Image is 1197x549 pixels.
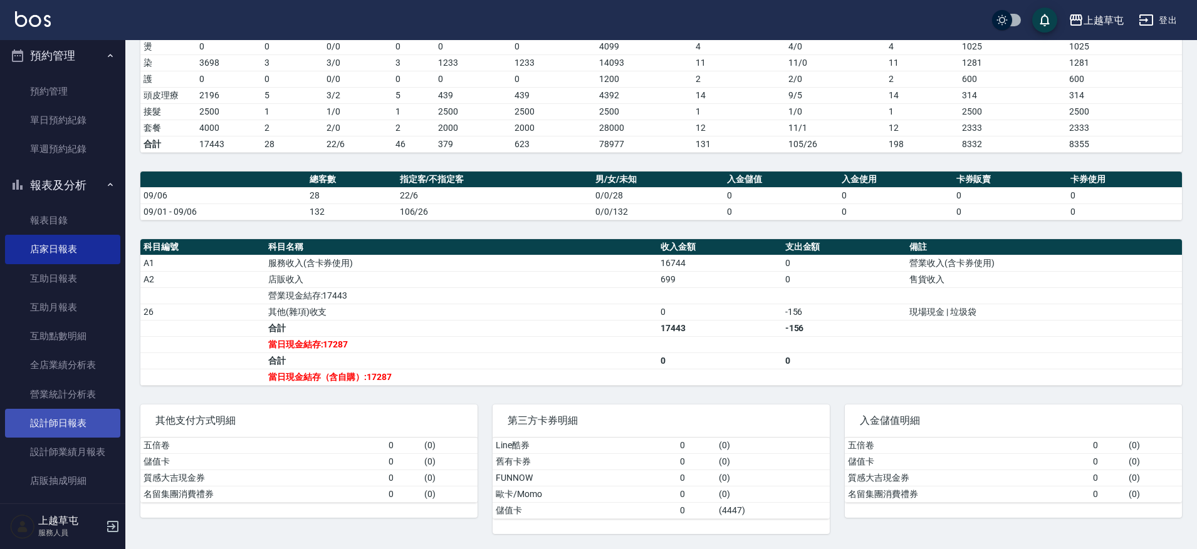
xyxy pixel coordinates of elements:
a: 收支分類明細表 [5,496,120,525]
td: 質感大吉現金券 [845,469,1090,486]
td: 46 [392,136,435,152]
td: 14 [886,87,959,103]
td: ( 0 ) [716,438,829,454]
td: 0/0/132 [592,203,724,220]
td: 五倍卷 [845,438,1090,454]
td: 5 [261,87,323,103]
td: 合計 [265,352,657,369]
td: 2000 [435,120,511,136]
td: 17443 [196,136,261,152]
td: 314 [959,87,1067,103]
td: 26 [140,304,265,320]
td: 0 [677,453,716,469]
td: 17443 [657,320,782,336]
td: 0 [782,255,907,271]
td: 服務收入(含卡券使用) [265,255,657,271]
th: 科目編號 [140,239,265,255]
td: 2 [886,71,959,87]
td: 132 [306,203,397,220]
td: 2 [392,120,435,136]
td: ( 0 ) [1126,438,1182,454]
th: 卡券販賣 [953,172,1068,188]
td: 0 [1090,453,1126,469]
td: 78977 [596,136,692,152]
td: -156 [782,320,907,336]
td: 28 [306,187,397,203]
th: 備註 [906,239,1182,255]
td: ( 0 ) [421,438,478,454]
td: 0 [196,71,261,87]
td: 4000 [196,120,261,136]
td: 16744 [657,255,782,271]
td: 1 / 0 [323,103,393,120]
td: 0 [261,38,323,54]
td: 11 [886,54,959,71]
td: 現場現金 | 垃圾袋 [906,304,1182,320]
td: 套餐 [140,120,196,136]
span: 入金儲值明細 [860,414,1167,427]
td: 1233 [511,54,596,71]
td: 0 [392,71,435,87]
td: 1281 [1066,54,1182,71]
td: 1 [392,103,435,120]
td: ( 4447 ) [716,502,829,518]
td: 儲值卡 [493,502,677,518]
td: 0 [839,187,953,203]
td: 1 [261,103,323,120]
td: 名留集團消費禮券 [140,486,385,502]
td: 0 [677,438,716,454]
span: 第三方卡券明細 [508,414,815,427]
td: ( 0 ) [716,486,829,502]
td: 131 [693,136,785,152]
td: 0 [782,352,907,369]
td: 4 / 0 [785,38,886,54]
th: 指定客/不指定客 [397,172,593,188]
th: 卡券使用 [1067,172,1182,188]
td: 0 [435,71,511,87]
td: 11 [693,54,785,71]
td: 2 [261,120,323,136]
td: 2500 [435,103,511,120]
td: 0 [677,486,716,502]
td: 接髮 [140,103,196,120]
td: 2500 [196,103,261,120]
td: 0 [677,469,716,486]
td: 儲值卡 [845,453,1090,469]
td: 名留集團消費禮券 [845,486,1090,502]
td: 4392 [596,87,692,103]
td: 0 [1090,438,1126,454]
td: 12 [886,120,959,136]
a: 店家日報表 [5,235,120,264]
td: 0 [196,38,261,54]
td: ( 0 ) [421,453,478,469]
a: 店販抽成明細 [5,466,120,495]
td: A2 [140,271,265,287]
td: ( 0 ) [1126,469,1182,486]
td: 0 [657,352,782,369]
button: 預約管理 [5,39,120,72]
button: 上越草屯 [1064,8,1129,33]
a: 報表目錄 [5,206,120,235]
td: 2500 [1066,103,1182,120]
td: 0 [1090,469,1126,486]
td: 106/26 [397,203,593,220]
td: 0 [953,187,1068,203]
button: 登出 [1134,9,1182,32]
a: 設計師業績月報表 [5,438,120,466]
td: 營業收入(含卡券使用) [906,255,1182,271]
a: 營業統計分析表 [5,380,120,409]
td: 5 [392,87,435,103]
td: 0 [385,438,422,454]
td: 0 [724,187,839,203]
td: 2196 [196,87,261,103]
td: 0 [1090,486,1126,502]
td: 439 [435,87,511,103]
td: 09/01 - 09/06 [140,203,306,220]
td: 28000 [596,120,692,136]
td: 314 [1066,87,1182,103]
td: 0 [657,304,782,320]
td: 染 [140,54,196,71]
td: 3 [261,54,323,71]
td: 3 / 2 [323,87,393,103]
td: 0 [385,469,422,486]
